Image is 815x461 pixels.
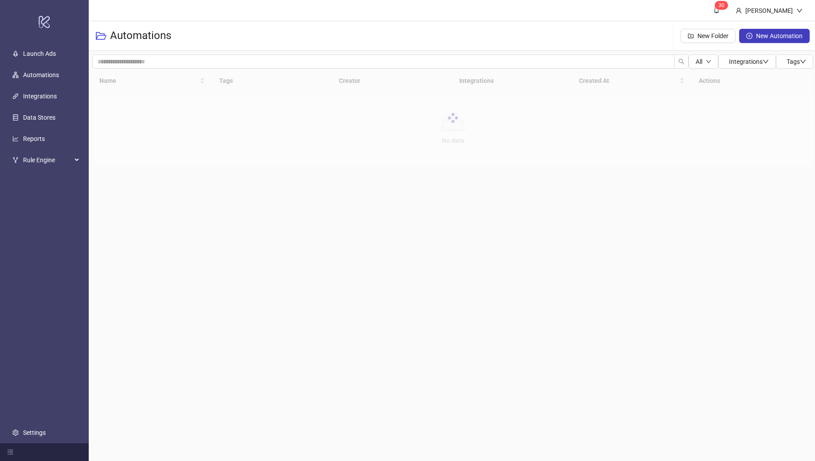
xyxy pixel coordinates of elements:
span: search [678,59,685,65]
span: down [796,8,803,14]
span: folder-open [96,31,106,41]
button: Alldown [689,55,718,69]
span: user [736,8,742,14]
span: folder-add [688,33,694,39]
span: New Automation [756,32,803,39]
button: New Automation [739,29,810,43]
a: Launch Ads [23,50,56,57]
a: Settings [23,429,46,436]
a: Reports [23,135,45,142]
a: Data Stores [23,114,55,121]
span: Integrations [729,58,769,65]
span: 0 [721,2,724,8]
button: Integrationsdown [718,55,776,69]
button: Tagsdown [776,55,813,69]
div: [PERSON_NAME] [742,6,796,16]
span: New Folder [697,32,728,39]
button: New Folder [681,29,736,43]
span: down [706,59,711,64]
a: Automations [23,71,59,78]
span: menu-fold [7,449,13,455]
span: 3 [718,2,721,8]
span: fork [12,157,19,163]
span: down [763,59,769,65]
span: bell [713,7,720,13]
span: plus-circle [746,33,752,39]
h3: Automations [110,29,171,43]
span: All [696,58,702,65]
span: Tags [787,58,806,65]
a: Integrations [23,93,57,100]
span: down [800,59,806,65]
span: Rule Engine [23,151,72,169]
sup: 30 [715,1,728,10]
